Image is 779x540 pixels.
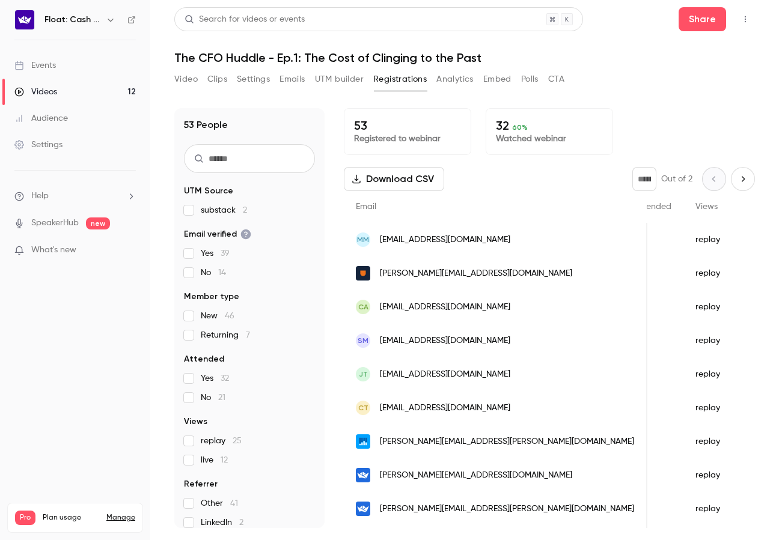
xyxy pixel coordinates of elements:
[380,503,634,515] span: [PERSON_NAME][EMAIL_ADDRESS][PERSON_NAME][DOMAIN_NAME]
[14,190,136,202] li: help-dropdown-opener
[380,402,510,414] span: [EMAIL_ADDRESS][DOMAIN_NAME]
[239,518,243,527] span: 2
[623,391,683,425] div: Yes
[380,469,572,482] span: [PERSON_NAME][EMAIL_ADDRESS][DOMAIN_NAME]
[14,112,68,124] div: Audience
[380,267,572,280] span: [PERSON_NAME][EMAIL_ADDRESS][DOMAIN_NAME]
[184,185,233,197] span: UTM Source
[357,234,369,245] span: MM
[380,335,510,347] span: [EMAIL_ADDRESS][DOMAIN_NAME]
[174,70,198,89] button: Video
[184,118,228,132] h1: 53 People
[683,425,749,458] div: replay
[201,435,242,447] span: replay
[184,185,315,529] section: facet-groups
[31,190,49,202] span: Help
[380,435,634,448] span: [PERSON_NAME][EMAIL_ADDRESS][PERSON_NAME][DOMAIN_NAME]
[201,204,247,216] span: substack
[233,437,242,445] span: 25
[184,291,239,303] span: Member type
[356,266,370,281] img: allica.bank
[44,14,101,26] h6: Float: Cash Flow Intelligence Series
[521,70,539,89] button: Polls
[14,86,57,98] div: Videos
[679,7,726,31] button: Share
[15,10,34,29] img: Float: Cash Flow Intelligence Series
[106,513,135,523] a: Manage
[436,70,474,89] button: Analytics
[358,402,368,413] span: CT
[184,478,218,490] span: Referrer
[246,331,250,339] span: 7
[683,223,749,256] div: replay
[207,70,227,89] button: Clips
[230,499,238,508] span: 41
[218,393,225,402] span: 21
[201,454,228,466] span: live
[623,290,683,324] div: Yes
[201,392,225,404] span: No
[221,374,229,383] span: 32
[623,425,683,458] div: Yes
[373,70,427,89] button: Registrations
[356,202,376,211] span: Email
[358,335,368,346] span: SM
[548,70,564,89] button: CTA
[623,458,683,492] div: Yes
[15,511,35,525] span: Pro
[356,502,370,516] img: floatapp.com
[358,302,368,312] span: CA
[174,50,755,65] h1: The CFO Huddle - Ep.1: The Cost of Clinging to the Past
[201,517,243,529] span: LinkedIn
[243,206,247,214] span: 2
[496,133,603,145] p: Watched webinar
[635,202,671,211] span: Attended
[237,70,270,89] button: Settings
[315,70,364,89] button: UTM builder
[359,369,368,380] span: JT
[354,133,461,145] p: Registered to webinar
[356,468,370,482] img: floatapp.com
[184,228,251,240] span: Email verified
[201,497,238,509] span: Other
[201,372,229,384] span: Yes
[354,118,461,133] p: 53
[185,13,305,26] div: Search for videos or events
[683,256,749,290] div: replay
[380,234,510,246] span: [EMAIL_ADDRESS][DOMAIN_NAME]
[683,391,749,425] div: replay
[623,357,683,391] div: Yes
[14,139,63,151] div: Settings
[380,301,510,314] span: [EMAIL_ADDRESS][DOMAIN_NAME]
[201,310,234,322] span: New
[683,290,749,324] div: replay
[201,247,230,259] span: Yes
[483,70,512,89] button: Embed
[43,513,99,523] span: Plan usage
[623,223,683,256] div: Yes
[356,434,370,449] img: adfin.com
[623,324,683,357] div: Yes
[280,70,305,89] button: Emails
[31,217,79,229] a: SpeakerHub
[695,202,718,211] span: Views
[623,492,683,526] div: Yes
[683,324,749,357] div: replay
[731,167,755,191] button: Next page
[184,416,207,428] span: Views
[14,59,56,71] div: Events
[683,357,749,391] div: replay
[512,123,528,132] span: 60 %
[31,244,76,256] span: What's new
[201,329,250,341] span: Returning
[496,118,603,133] p: 32
[736,10,755,29] button: Top Bar Actions
[683,458,749,492] div: replay
[623,256,683,290] div: Yes
[86,217,110,229] span: new
[201,267,226,279] span: No
[184,353,224,365] span: Attended
[225,312,234,320] span: 46
[221,249,230,258] span: 39
[380,368,510,381] span: [EMAIL_ADDRESS][DOMAIN_NAME]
